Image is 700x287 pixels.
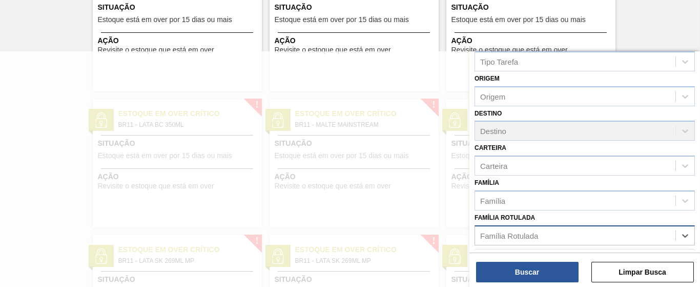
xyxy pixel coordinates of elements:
[480,196,505,205] div: Família
[480,57,518,66] div: Tipo Tarefa
[475,214,535,221] label: Família Rotulada
[480,92,505,101] div: Origem
[475,75,500,82] label: Origem
[451,46,568,54] span: Revisite o estoque que está em over
[98,16,232,24] span: Estoque está em over por 15 dias ou mais
[451,2,613,13] span: Situação
[480,231,538,240] div: Família Rotulada
[451,16,586,24] span: Estoque está em over por 15 dias ou mais
[275,2,436,13] span: Situação
[475,179,499,186] label: Família
[275,46,391,54] span: Revisite o estoque que está em over
[475,144,506,151] label: Carteira
[480,162,507,170] div: Carteira
[275,35,436,46] span: Ação
[98,2,259,13] span: Situação
[98,35,259,46] span: Ação
[275,16,409,24] span: Estoque está em over por 15 dias ou mais
[451,35,613,46] span: Ação
[475,110,502,117] label: Destino
[98,46,214,54] span: Revisite o estoque que está em over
